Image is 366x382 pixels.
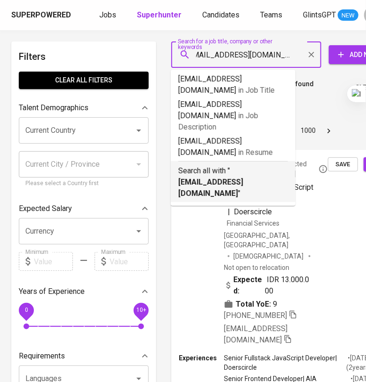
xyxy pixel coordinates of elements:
[178,178,243,198] b: [EMAIL_ADDRESS][DOMAIN_NAME]
[178,136,288,158] p: [EMAIL_ADDRESS][DOMAIN_NAME]
[178,73,288,96] p: [EMAIL_ADDRESS][DOMAIN_NAME]
[19,282,149,301] div: Years of Experience
[303,9,358,21] a: GlintsGPT NEW
[19,347,149,366] div: Requirements
[137,9,183,21] a: Superhunter
[328,157,358,172] button: Save
[260,9,284,21] a: Teams
[238,148,273,157] span: in Resume
[321,123,336,138] button: Go to next page
[333,159,353,170] span: Save
[178,99,288,133] p: [EMAIL_ADDRESS][DOMAIN_NAME]
[34,252,73,271] input: Value
[228,206,230,218] span: |
[19,72,149,89] button: Clear All filters
[233,252,305,261] span: [DEMOGRAPHIC_DATA]
[224,274,313,297] div: IDR 13.000.000
[305,48,318,61] button: Clear
[26,74,141,86] span: Clear All filters
[19,98,149,117] div: Talent Demographics
[19,199,149,218] div: Expected Salary
[202,10,239,19] span: Candidates
[236,299,271,310] b: Total YoE:
[132,225,145,238] button: Open
[260,10,282,19] span: Teams
[110,252,149,271] input: Value
[19,350,65,362] p: Requirements
[19,203,72,214] p: Expected Salary
[233,274,265,297] b: Expected:
[179,353,224,363] p: Experiences
[19,49,149,64] h6: Filters
[276,159,328,178] span: Contacted [DATE]
[24,307,28,314] span: 0
[137,10,182,19] b: Superhunter
[132,124,145,137] button: Open
[298,123,318,138] button: Go to page 1000
[224,263,289,272] p: Not open to relocation
[227,219,279,227] span: Financial Services
[136,307,146,314] span: 10+
[11,10,73,21] a: Superpowered
[224,231,328,250] div: [GEOGRAPHIC_DATA], [GEOGRAPHIC_DATA]
[303,10,336,19] span: GlintsGPT
[11,10,71,21] div: Superpowered
[318,164,328,174] svg: By Batam recruiter
[25,179,142,188] p: Please select a Country first
[224,311,287,320] span: [PHONE_NUMBER]
[202,9,241,21] a: Candidates
[234,207,272,216] span: Doerscircle
[273,299,277,310] span: 9
[178,165,288,199] p: Search all with " "
[99,9,118,21] a: Jobs
[224,324,287,344] span: [EMAIL_ADDRESS][DOMAIN_NAME]
[338,11,358,20] span: NEW
[19,102,88,114] p: Talent Demographics
[224,353,346,372] p: Senior Fullstack JavaScript Developer | Doerscircle
[19,286,85,297] p: Years of Experience
[238,86,275,95] span: in Job Title
[99,10,116,19] span: Jobs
